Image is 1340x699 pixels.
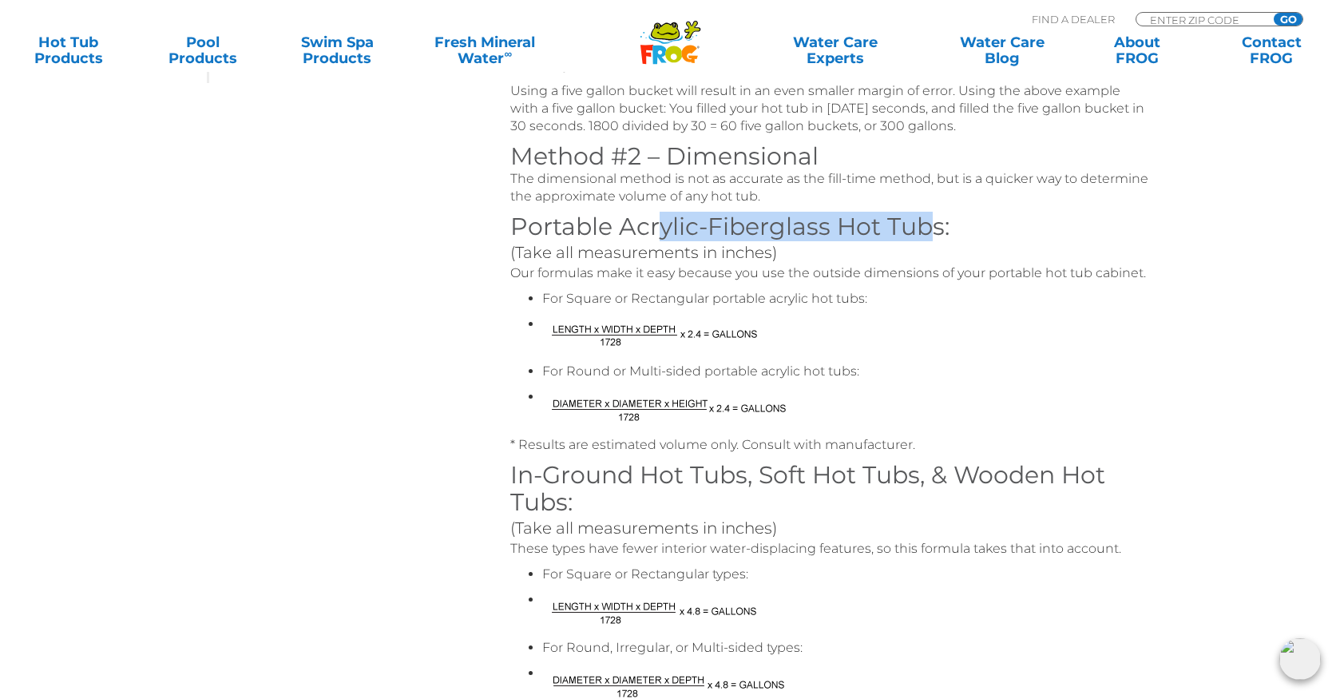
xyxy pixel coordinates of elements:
a: ContactFROG [1219,34,1324,66]
p: * Results are estimated volume only. Consult with manufacturer. [510,436,1149,454]
a: PoolProducts [150,34,255,66]
p: These types have fewer interior water-displacing features, so this formula takes that into account. [510,540,1149,558]
li: For Square or Rectangular portable acrylic hot tubs: [542,290,1149,308]
img: openIcon [1279,638,1321,680]
img: Formula for Volume of Square or Rectangular portable acrylic hot tubs [542,316,763,355]
li: For Round, Irregular, or Multi-sided types: [542,639,1149,657]
h3: Method #2 – Dimensional [510,143,1149,170]
a: AboutFROG [1084,34,1189,66]
sup: ∞ [504,47,512,60]
img: Formula for Volume of Square or Rectangular In-Ground Spas, Soft Spas, or Wooden Hot Tubs [542,591,792,631]
p: Using a five gallon bucket will result in an even smaller margin of error. Using the above exampl... [510,82,1149,135]
img: Formula for Volume of Round or Multi-sided portable acrylic hot tubs [542,388,792,428]
li: For Round or Multi-sided portable acrylic hot tubs: [542,363,1149,380]
p: The dimensional method is not as accurate as the fill-time method, but is a quicker way to determ... [510,170,1149,205]
input: GO [1274,13,1302,26]
a: Hot TubProducts [16,34,121,66]
p: Our formulas make it easy because you use the outside dimensions of your portable hot tub cabinet. [510,264,1149,282]
a: Swim SpaProducts [285,34,390,66]
a: Fresh MineralWater∞ [419,34,550,66]
h3: In-Ground Hot Tubs, Soft Hot Tubs, & Wooden Hot Tubs: [510,462,1149,516]
a: Water CareBlog [950,34,1055,66]
input: Zip Code Form [1148,13,1256,26]
p: Find A Dealer [1032,12,1115,26]
a: Water CareExperts [751,34,921,66]
div: (Take all measurements in inches) [510,240,1149,264]
div: (Take all measurements in inches) [510,516,1149,540]
h3: Portable Acrylic-Fiberglass Hot Tubs: [510,213,1149,240]
li: For Square or Rectangular types: [542,566,1149,583]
